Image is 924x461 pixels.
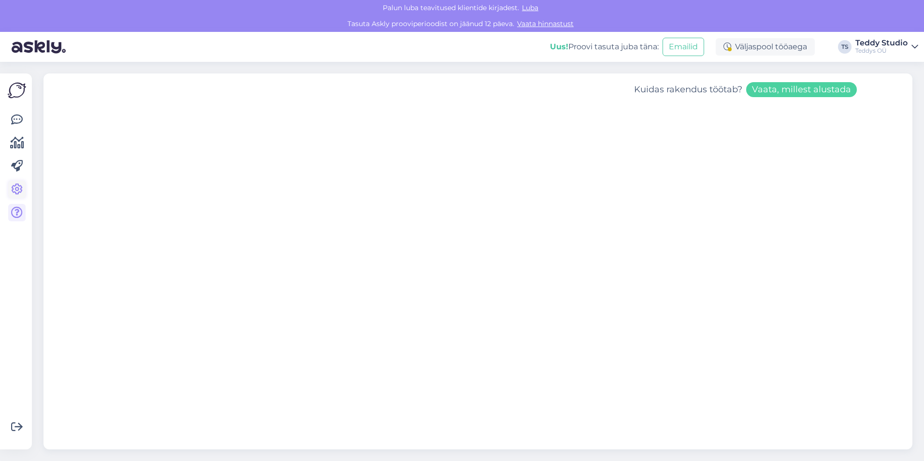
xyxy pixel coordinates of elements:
[43,106,912,449] iframe: Askly Tutorials
[838,40,852,54] div: TS
[634,82,857,97] div: Kuidas rakendus töötab?
[514,19,577,28] a: Vaata hinnastust
[746,82,857,97] button: Vaata, millest alustada
[550,42,568,51] b: Uus!
[716,38,815,56] div: Väljaspool tööaega
[855,39,918,55] a: Teddy StudioTeddys OÜ
[855,39,908,47] div: Teddy Studio
[519,3,541,12] span: Luba
[8,81,26,100] img: Askly Logo
[855,47,908,55] div: Teddys OÜ
[663,38,704,56] button: Emailid
[550,41,659,53] div: Proovi tasuta juba täna:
